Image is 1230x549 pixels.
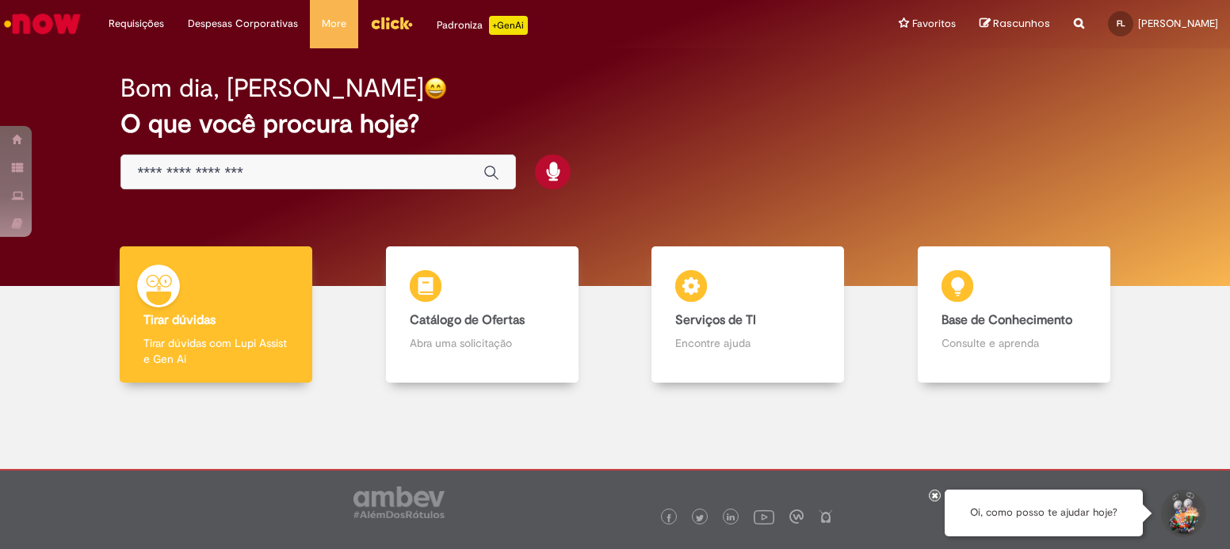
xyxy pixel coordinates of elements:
[942,312,1072,328] b: Base de Conhecimento
[322,16,346,32] span: More
[993,16,1050,31] span: Rascunhos
[754,506,774,527] img: logo_footer_youtube.png
[120,74,424,102] h2: Bom dia, [PERSON_NAME]
[410,335,555,351] p: Abra uma solicitação
[942,335,1087,351] p: Consulte e aprenda
[727,513,735,523] img: logo_footer_linkedin.png
[437,16,528,35] div: Padroniza
[819,509,833,524] img: logo_footer_naosei.png
[353,486,445,518] img: logo_footer_ambev_rotulo_gray.png
[615,246,881,383] a: Serviços de TI Encontre ajuda
[945,490,1143,536] div: Oi, como posso te ajudar hoje?
[665,514,673,522] img: logo_footer_facebook.png
[188,16,298,32] span: Despesas Corporativas
[980,17,1050,32] a: Rascunhos
[370,11,413,35] img: click_logo_yellow_360x200.png
[143,312,216,328] b: Tirar dúvidas
[120,110,1109,138] h2: O que você procura hoje?
[350,246,616,383] a: Catálogo de Ofertas Abra uma solicitação
[109,16,164,32] span: Requisições
[489,16,528,35] p: +GenAi
[83,246,350,383] a: Tirar dúvidas Tirar dúvidas com Lupi Assist e Gen Ai
[675,335,820,351] p: Encontre ajuda
[675,312,756,328] b: Serviços de TI
[143,335,288,367] p: Tirar dúvidas com Lupi Assist e Gen Ai
[789,509,804,524] img: logo_footer_workplace.png
[1159,490,1206,537] button: Iniciar Conversa de Suporte
[2,8,83,40] img: ServiceNow
[410,312,525,328] b: Catálogo de Ofertas
[1138,17,1218,30] span: [PERSON_NAME]
[424,77,447,100] img: happy-face.png
[912,16,956,32] span: Favoritos
[1117,18,1125,29] span: FL
[696,514,704,522] img: logo_footer_twitter.png
[881,246,1148,383] a: Base de Conhecimento Consulte e aprenda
